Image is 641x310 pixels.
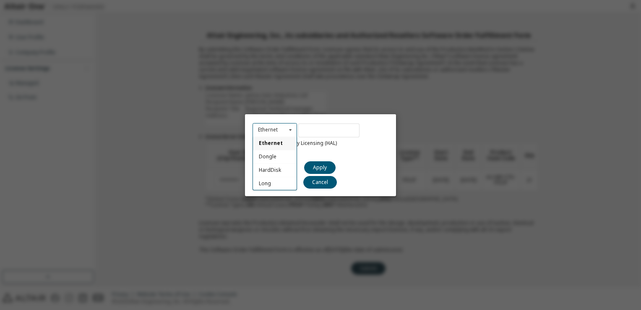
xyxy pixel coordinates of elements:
[253,147,388,159] div: Help
[304,161,336,173] button: Apply
[259,153,276,160] span: Dongle
[303,176,337,188] button: Cancel
[259,139,283,147] span: Ethernet
[258,127,278,132] div: Ethernet
[259,166,281,173] span: HardDisk
[259,179,271,187] span: Long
